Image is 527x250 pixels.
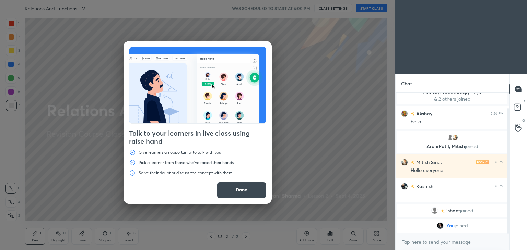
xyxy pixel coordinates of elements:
img: 3 [401,110,408,117]
p: Pick a learner from those who've raised their hands [139,160,234,165]
div: grid [396,93,509,234]
img: no-rating-badge.077c3623.svg [441,209,445,213]
div: 5:58 PM [491,160,504,164]
div: 5:58 PM [491,184,504,188]
img: no-rating-badge.077c3623.svg [411,161,415,164]
img: 3bd8f50cf52542888569fb27f05e67d4.jpg [437,222,444,229]
img: default.png [447,134,454,141]
span: You [446,223,455,228]
p: Chat [396,74,418,92]
img: iconic-light.a09c19a4.png [476,160,489,164]
img: default.png [431,207,438,214]
h4: Talk to your learners in live class using raise hand [129,129,266,146]
img: e378066d203f4d5f8994731bfe7a77f2.jpg [401,183,408,190]
h6: Akshay [415,110,432,117]
p: ArohiPatil, Mitish [401,143,503,149]
span: joined [455,223,468,228]
span: joined [465,143,478,149]
p: Solve their doubt or discuss the concept with them [139,170,233,176]
p: D [523,99,525,104]
div: .. [411,191,504,198]
h6: Kashish [415,183,433,190]
span: joined [460,208,473,213]
div: hello [411,118,504,125]
p: & 2 others joined [401,96,503,102]
img: 3 [452,134,458,141]
div: Hello everyone [411,167,504,174]
div: 5:56 PM [491,112,504,116]
img: 3 [401,159,408,166]
p: Akshay, Yobandeep, Priyo [401,89,503,95]
img: no-rating-badge.077c3623.svg [411,185,415,188]
p: T [523,79,525,85]
p: Give learners an opportunity to talk with you [139,150,221,155]
img: preRahAdop.42c3ea74.svg [129,47,266,123]
h6: Mitish Sin... [415,159,442,166]
span: ishant [446,208,460,213]
p: G [522,118,525,123]
button: Done [217,182,266,198]
img: no-rating-badge.077c3623.svg [411,112,415,116]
